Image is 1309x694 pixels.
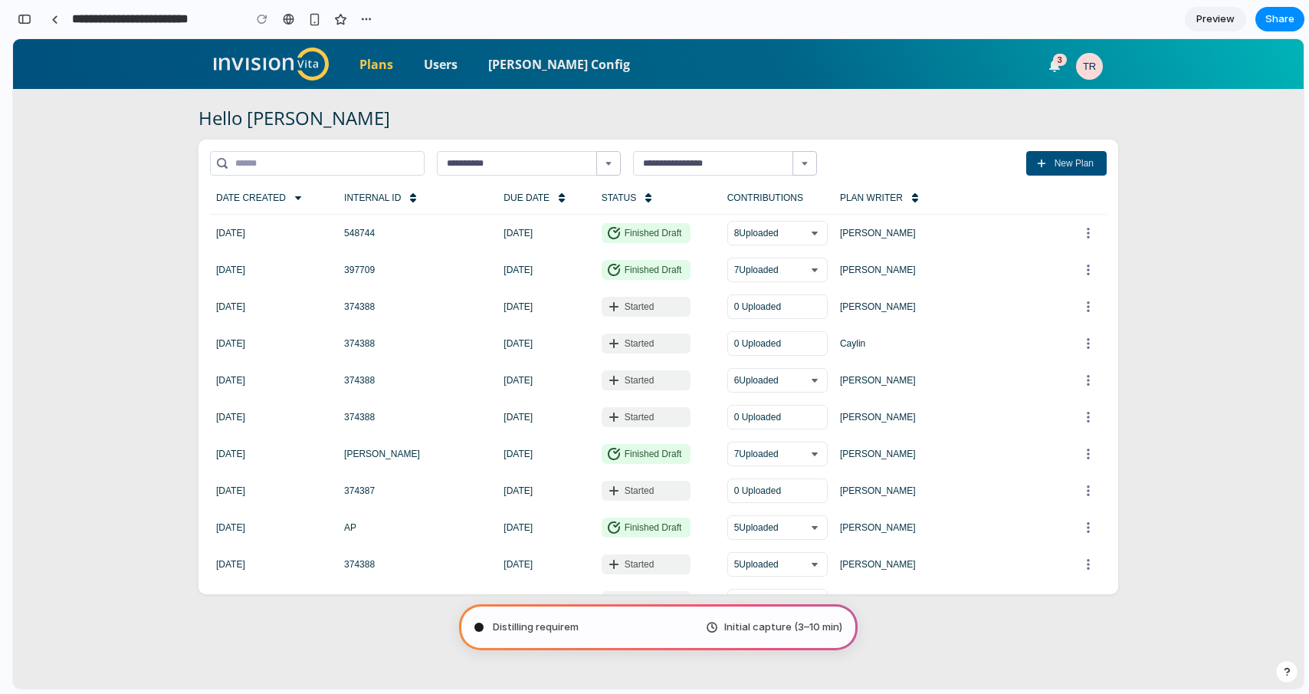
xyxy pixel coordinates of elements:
div: 7 Uploaded [721,408,766,422]
div: PLAN WRITER [827,152,890,166]
td: [DATE] [484,323,582,360]
div: 6 Uploaded [721,334,766,348]
td: [PERSON_NAME] [325,396,484,433]
button: New Plan [1013,112,1094,136]
td: AP [325,470,484,507]
td: [DATE] [197,396,325,433]
td: [PERSON_NAME] [821,433,1057,470]
td: 374388 [325,544,484,581]
td: [DATE] [197,323,325,360]
h3: Hello [PERSON_NAME] [185,65,377,93]
span: TR [1063,14,1090,41]
td: [DATE] [484,544,582,581]
span: Started [612,298,641,311]
td: [DATE] [197,544,325,581]
td: [DATE] [484,286,582,323]
td: [DATE] [197,360,325,396]
div: 5Uploaded [714,476,815,501]
td: 374388 [325,360,484,396]
div: 0 Uploaded [721,298,768,311]
td: [DATE] [484,507,582,544]
td: [DATE] [484,396,582,433]
th: CONTRIBUTIONS [708,143,821,176]
div: 0 Uploaded [721,371,768,385]
span: Preview [1196,12,1235,27]
td: [DATE] [197,433,325,470]
td: [PERSON_NAME] [821,212,1057,249]
button: Share [1255,7,1304,31]
td: [PERSON_NAME] [821,507,1057,544]
td: 397709 [325,212,484,249]
td: [DATE] [197,507,325,544]
span: Initial capture (3–10 min) [724,620,842,635]
td: [PERSON_NAME] [821,176,1057,213]
div: DUE DATE [490,152,536,166]
span: Distilling requirem [493,620,579,635]
td: [PERSON_NAME] [821,323,1057,360]
div: STATUS [589,152,624,166]
div: DATE CREATED [203,152,273,166]
div: 8 Uploaded [721,187,766,201]
td: [DATE] [484,360,582,396]
span: Started [612,518,641,532]
td: 374387 [325,433,484,470]
td: 374388 [325,286,484,323]
td: 374388 [325,507,484,544]
span: Started [612,334,641,348]
td: [DATE] [484,212,582,249]
td: [DATE] [484,249,582,286]
td: [PERSON_NAME] [821,396,1057,433]
span: Finished Draft [612,482,669,495]
td: 374388 [325,249,484,286]
td: [PERSON_NAME] [821,249,1057,286]
div: 7Uploaded [714,219,815,243]
span: Started [612,261,641,275]
span: Finished Draft [612,408,669,422]
td: [DATE] [197,249,325,286]
div: 0 Uploaded [721,261,768,275]
td: 548744 [325,176,484,213]
span: Started [612,445,641,459]
td: [DATE] [484,470,582,507]
div: 3 [1026,12,1057,42]
td: [DATE] [197,176,325,213]
td: Caylin [821,286,1057,323]
div: 0 Uploaded [721,445,768,459]
div: INTERNAL ID [331,152,388,166]
td: [PERSON_NAME] [821,544,1057,581]
div: 5Uploaded [714,513,815,538]
div: 6Uploaded [714,329,815,354]
td: [PERSON_NAME] [821,470,1057,507]
td: [DATE] [484,176,582,213]
td: [DATE] [197,286,325,323]
strong: 3 [1040,15,1054,27]
td: [PERSON_NAME] [821,360,1057,396]
a: Users [411,16,445,35]
span: Finished Draft [612,224,669,238]
span: Started [612,371,641,385]
div: 8Uploaded [714,182,815,206]
span: Share [1265,12,1294,27]
div: 5 Uploaded [721,518,766,532]
a: Plans [346,16,380,35]
div: 5 Uploaded [721,482,766,495]
td: 374388 [325,323,484,360]
div: 7 Uploaded [721,224,766,238]
td: [DATE] [484,433,582,470]
a: Preview [1185,7,1246,31]
img: Invision360 Vita Logo [201,8,316,42]
span: Finished Draft [612,187,669,201]
td: [DATE] [197,212,325,249]
td: [DATE] [197,470,325,507]
a: [PERSON_NAME] Config [475,16,617,35]
div: 7Uploaded [714,403,815,427]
